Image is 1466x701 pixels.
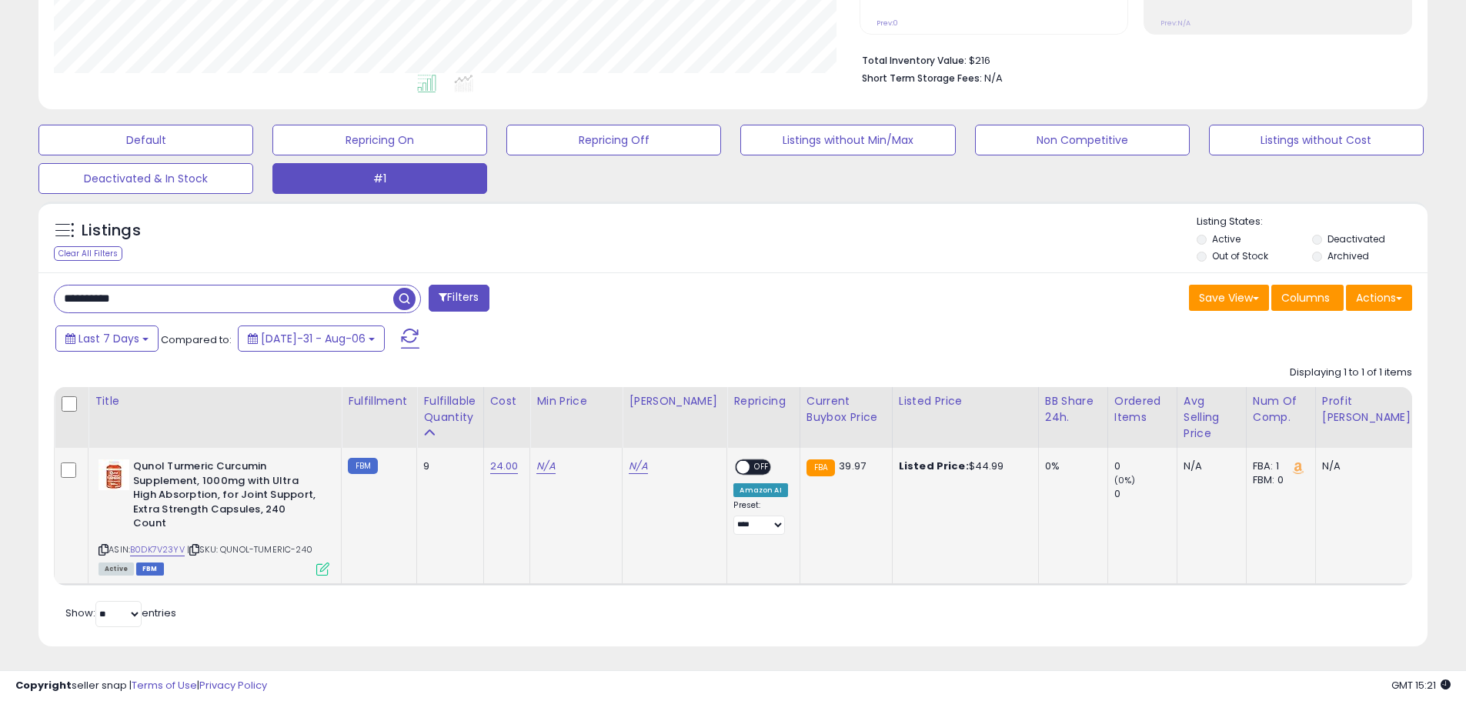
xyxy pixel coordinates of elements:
b: Qunol Turmeric Curcumin Supplement, 1000mg with Ultra High Absorption, for Joint Support, Extra S... [133,459,320,535]
div: 0 [1114,459,1177,473]
div: [PERSON_NAME] [629,393,720,409]
a: 24.00 [490,459,519,474]
div: 0% [1045,459,1096,473]
button: #1 [272,163,487,194]
b: Listed Price: [899,459,969,473]
button: Save View [1189,285,1269,311]
div: $44.99 [899,459,1027,473]
div: Clear All Filters [54,246,122,261]
div: 9 [423,459,471,473]
div: Ordered Items [1114,393,1170,426]
button: Last 7 Days [55,325,159,352]
small: (0%) [1114,474,1136,486]
div: Min Price [536,393,616,409]
div: Repricing [733,393,793,409]
a: B0DK7V23YV [130,543,185,556]
div: N/A [1184,459,1234,473]
button: Non Competitive [975,125,1190,155]
a: Terms of Use [132,678,197,693]
button: Default [38,125,253,155]
span: Compared to: [161,332,232,347]
button: Filters [429,285,489,312]
span: Columns [1281,290,1330,305]
div: Amazon AI [733,483,787,497]
span: OFF [750,461,775,474]
div: Cost [490,393,524,409]
span: | SKU: QUNOL-TUMERIC-240 [187,543,312,556]
small: FBA [806,459,835,476]
span: 39.97 [839,459,866,473]
span: All listings currently available for purchase on Amazon [99,562,134,576]
b: Short Term Storage Fees: [862,72,982,85]
span: 2025-08-14 15:21 GMT [1391,678,1451,693]
button: Actions [1346,285,1412,311]
span: [DATE]-31 - Aug-06 [261,331,366,346]
li: $216 [862,50,1401,68]
div: seller snap | | [15,679,267,693]
small: Prev: 0 [877,18,898,28]
div: Title [95,393,335,409]
span: Last 7 Days [78,331,139,346]
span: N/A [984,71,1003,85]
div: FBM: 0 [1253,473,1304,487]
label: Archived [1327,249,1369,262]
label: Out of Stock [1212,249,1268,262]
div: Current Buybox Price [806,393,886,426]
small: FBM [348,458,378,474]
button: Columns [1271,285,1344,311]
a: Privacy Policy [199,678,267,693]
div: 0 [1114,487,1177,501]
label: Active [1212,232,1241,245]
div: Fulfillable Quantity [423,393,476,426]
div: Profit [PERSON_NAME] [1322,393,1414,426]
p: Listing States: [1197,215,1428,229]
div: Fulfillment [348,393,410,409]
div: ASIN: [99,459,329,573]
div: Preset: [733,500,787,535]
button: Listings without Min/Max [740,125,955,155]
img: 41-wl6FFBXL._SL40_.jpg [99,459,129,490]
button: Repricing Off [506,125,721,155]
span: FBM [136,562,164,576]
button: Listings without Cost [1209,125,1424,155]
label: Deactivated [1327,232,1385,245]
a: N/A [629,459,647,474]
div: BB Share 24h. [1045,393,1101,426]
button: Deactivated & In Stock [38,163,253,194]
h5: Listings [82,220,141,242]
div: Listed Price [899,393,1032,409]
div: Num of Comp. [1253,393,1309,426]
button: Repricing On [272,125,487,155]
span: Show: entries [65,606,176,620]
button: [DATE]-31 - Aug-06 [238,325,385,352]
div: Avg Selling Price [1184,393,1240,442]
div: Displaying 1 to 1 of 1 items [1290,366,1412,380]
small: Prev: N/A [1160,18,1190,28]
b: Total Inventory Value: [862,54,967,67]
div: N/A [1322,459,1408,473]
div: FBA: 1 [1253,459,1304,473]
a: N/A [536,459,555,474]
strong: Copyright [15,678,72,693]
